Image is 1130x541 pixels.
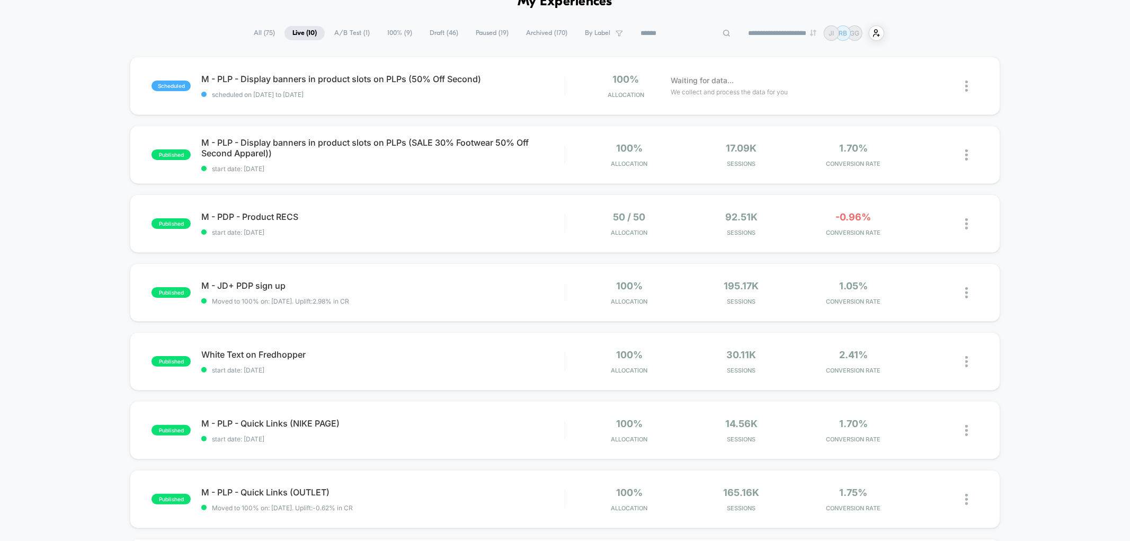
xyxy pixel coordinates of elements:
span: published [152,287,191,298]
span: 1.70% [839,143,868,154]
span: 100% [616,280,643,291]
span: CONVERSION RATE [800,160,907,167]
span: CONVERSION RATE [800,298,907,305]
span: CONVERSION RATE [800,229,907,236]
span: Waiting for data... [671,75,734,86]
span: We collect and process the data for you [671,87,788,97]
span: published [152,494,191,504]
img: close [965,81,968,92]
span: CONVERSION RATE [800,367,907,374]
span: Allocation [611,160,648,167]
span: scheduled on [DATE] to [DATE] [201,91,564,99]
span: Paused ( 19 ) [468,26,517,40]
span: published [152,149,191,160]
span: 100% ( 9 ) [379,26,420,40]
span: 165.16k [724,487,760,498]
span: Sessions [688,367,795,374]
span: CONVERSION RATE [800,504,907,512]
span: All ( 75 ) [246,26,283,40]
p: GG [850,29,860,37]
span: White Text on Fredhopper [201,349,564,360]
span: 1.05% [839,280,868,291]
span: published [152,218,191,229]
span: 1.70% [839,418,868,429]
span: published [152,356,191,367]
span: M - PLP - Display banners in product slots on PLPs (50% Off Second) [201,74,564,84]
span: 100% [613,74,639,85]
img: close [965,425,968,436]
span: Moved to 100% on: [DATE] . Uplift: 2.98% in CR [212,297,349,305]
span: 17.09k [726,143,757,154]
span: start date: [DATE] [201,228,564,236]
span: By Label [585,29,610,37]
img: close [965,149,968,161]
span: published [152,425,191,436]
span: M - PLP - Quick Links (NIKE PAGE) [201,418,564,429]
span: 30.11k [727,349,757,360]
span: 50 / 50 [613,211,646,223]
span: 2.41% [839,349,868,360]
span: Archived ( 170 ) [518,26,575,40]
span: start date: [DATE] [201,165,564,173]
span: start date: [DATE] [201,366,564,374]
span: M - JD+ PDP sign up [201,280,564,291]
span: M - PDP - Product RECS [201,211,564,222]
span: Allocation [608,91,644,99]
span: 1.75% [840,487,868,498]
span: Sessions [688,298,795,305]
span: Allocation [611,298,648,305]
img: close [965,218,968,229]
span: Sessions [688,229,795,236]
span: Allocation [611,504,648,512]
span: Allocation [611,436,648,443]
img: close [965,287,968,298]
span: -0.96% [836,211,871,223]
img: close [965,356,968,367]
span: 14.56k [725,418,758,429]
span: Live ( 10 ) [284,26,325,40]
span: 100% [616,349,643,360]
span: 100% [616,418,643,429]
span: 195.17k [724,280,759,291]
span: Allocation [611,229,648,236]
span: Sessions [688,504,795,512]
span: CONVERSION RATE [800,436,907,443]
span: Sessions [688,160,795,167]
span: M - PLP - Quick Links (OUTLET) [201,487,564,498]
span: Sessions [688,436,795,443]
span: Draft ( 46 ) [422,26,466,40]
span: 92.51k [725,211,758,223]
img: close [965,494,968,505]
span: Allocation [611,367,648,374]
span: start date: [DATE] [201,435,564,443]
span: M - PLP - Display banners in product slots on PLPs (SALE 30% Footwear 50% Off Second Apparel)) [201,137,564,158]
p: JI [829,29,834,37]
span: Moved to 100% on: [DATE] . Uplift: -0.62% in CR [212,504,353,512]
img: end [810,30,816,36]
span: scheduled [152,81,191,91]
p: RB [839,29,848,37]
span: 100% [616,487,643,498]
span: A/B Test ( 1 ) [326,26,378,40]
span: 100% [616,143,643,154]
